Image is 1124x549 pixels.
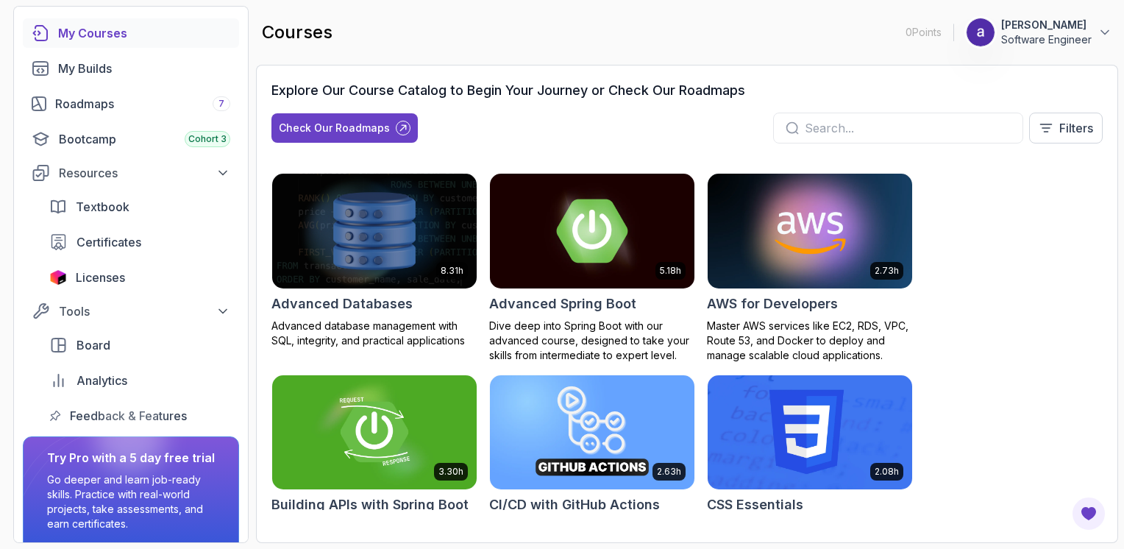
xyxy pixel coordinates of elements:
span: Licenses [76,269,125,286]
a: AWS for Developers card2.73hAWS for DevelopersMaster AWS services like EC2, RDS, VPC, Route 53, a... [707,173,913,363]
p: 5.18h [660,265,681,277]
p: Master AWS services like EC2, RDS, VPC, Route 53, and Docker to deploy and manage scalable cloud ... [707,319,913,363]
div: My Builds [58,60,230,77]
h3: Explore Our Course Catalog to Begin Your Journey or Check Our Roadmaps [271,80,745,101]
span: Board [77,336,110,354]
div: Tools [59,302,230,320]
a: builds [23,54,239,83]
a: Advanced Spring Boot card5.18hAdvanced Spring BootDive deep into Spring Boot with our advanced co... [489,173,695,363]
button: Tools [23,298,239,325]
span: Feedback & Features [70,407,187,425]
img: Advanced Databases card [272,174,477,288]
span: Certificates [77,233,141,251]
h2: courses [262,21,332,44]
a: board [40,330,239,360]
div: Resources [59,164,230,182]
img: CI/CD with GitHub Actions card [490,375,694,490]
button: Check Our Roadmaps [271,113,418,143]
a: roadmaps [23,89,239,118]
p: Software Engineer [1001,32,1092,47]
a: feedback [40,401,239,431]
span: Analytics [77,372,127,389]
img: jetbrains icon [49,270,67,285]
button: user profile image[PERSON_NAME]Software Engineer [966,18,1112,47]
a: textbook [40,192,239,222]
p: Advanced database management with SQL, integrity, and practical applications [271,319,477,348]
input: Search... [805,119,1011,137]
button: Open Feedback Button [1071,496,1106,531]
h2: CSS Essentials [707,495,803,515]
p: 2.63h [657,466,681,478]
img: CSS Essentials card [708,375,912,490]
p: Filters [1059,119,1093,137]
p: 8.31h [441,265,463,277]
a: Advanced Databases card8.31hAdvanced DatabasesAdvanced database management with SQL, integrity, a... [271,173,477,348]
a: licenses [40,263,239,292]
h2: Building APIs with Spring Boot [271,495,469,515]
a: analytics [40,366,239,395]
img: AWS for Developers card [708,174,912,288]
p: Dive deep into Spring Boot with our advanced course, designed to take your skills from intermedia... [489,319,695,363]
img: Advanced Spring Boot card [485,171,700,291]
p: 2.08h [875,466,899,478]
div: Check Our Roadmaps [279,121,390,135]
h2: AWS for Developers [707,294,838,314]
img: Building APIs with Spring Boot card [272,375,477,490]
a: bootcamp [23,124,239,154]
h2: Advanced Databases [271,294,413,314]
img: user profile image [967,18,995,46]
span: 7 [218,98,224,110]
a: certificates [40,227,239,257]
button: Filters [1029,113,1103,144]
h2: Advanced Spring Boot [489,294,636,314]
p: 3.30h [438,466,463,478]
p: Go deeper and learn job-ready skills. Practice with real-world projects, take assessments, and ea... [47,472,215,531]
a: courses [23,18,239,48]
span: Cohort 3 [188,133,227,145]
div: My Courses [58,24,230,42]
span: Textbook [76,198,129,216]
p: [PERSON_NAME] [1001,18,1092,32]
div: Bootcamp [59,130,230,148]
div: Roadmaps [55,95,230,113]
p: 0 Points [906,25,942,40]
h2: CI/CD with GitHub Actions [489,495,660,515]
button: Resources [23,160,239,186]
p: 2.73h [875,265,899,277]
